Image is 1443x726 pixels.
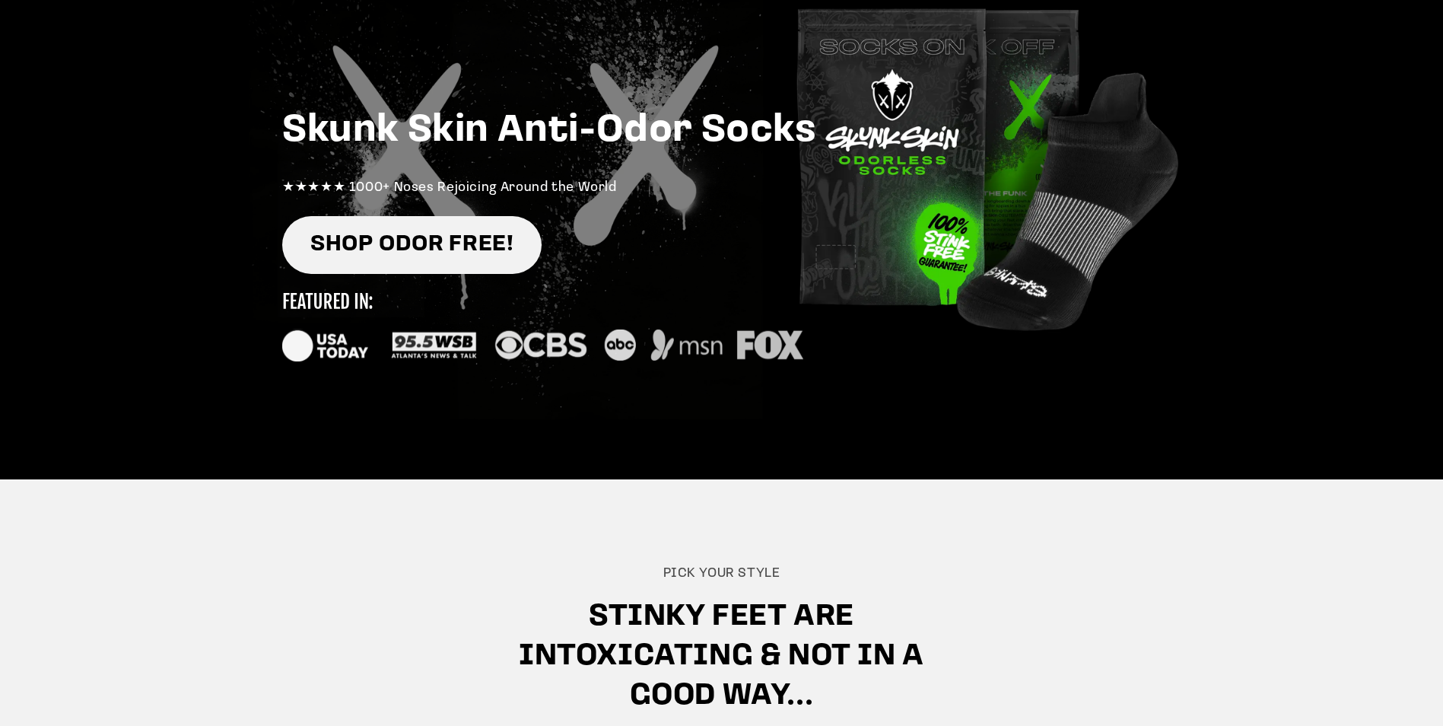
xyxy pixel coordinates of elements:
h3: Pick your style [475,565,969,583]
img: new_featured_logos_1_small.svg [282,293,803,361]
a: SHOP ODOR FREE! [282,216,542,275]
p: ★★★★★ 1000+ Noses Rejoicing Around the World [282,177,1161,201]
strong: Skunk Skin Anti-Odor Socks [282,112,817,151]
h2: Stinky feet are intoxicating & not in a good way... [475,597,969,716]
